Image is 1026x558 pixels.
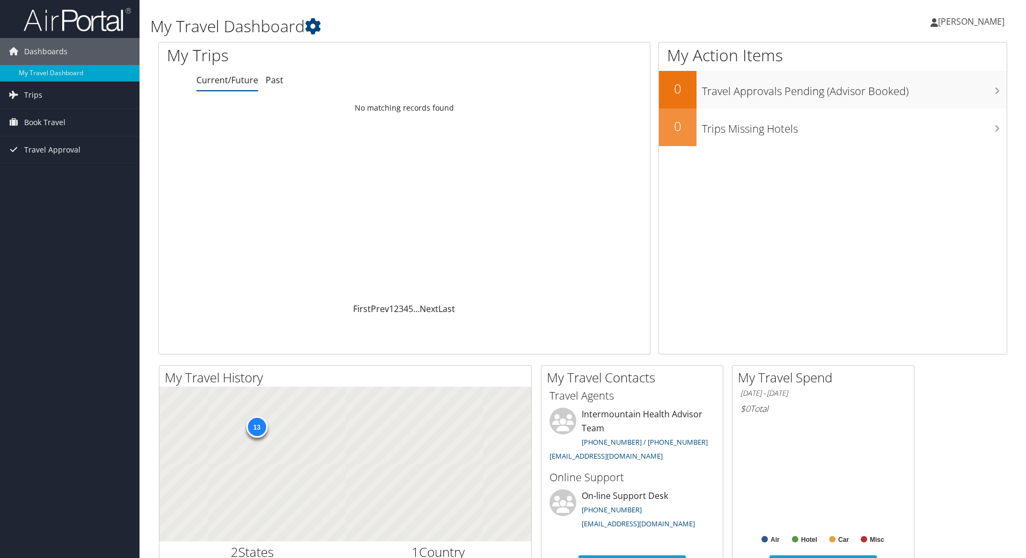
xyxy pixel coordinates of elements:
[150,15,727,38] h1: My Travel Dashboard
[371,303,389,315] a: Prev
[582,505,642,514] a: [PHONE_NUMBER]
[930,5,1015,38] a: [PERSON_NAME]
[582,437,708,447] a: [PHONE_NUMBER] / [PHONE_NUMBER]
[24,109,65,136] span: Book Travel
[246,416,267,438] div: 13
[741,403,750,415] span: $0
[394,303,399,315] a: 2
[159,98,650,118] td: No matching records found
[438,303,455,315] a: Last
[738,368,914,387] h2: My Travel Spend
[549,451,663,461] a: [EMAIL_ADDRESS][DOMAIN_NAME]
[24,7,131,32] img: airportal-logo.png
[399,303,404,315] a: 3
[838,536,849,543] text: Car
[544,489,720,533] li: On-line Support Desk
[659,44,1007,67] h1: My Action Items
[702,116,1007,136] h3: Trips Missing Hotels
[165,368,531,387] h2: My Travel History
[702,78,1007,99] h3: Travel Approvals Pending (Advisor Booked)
[408,303,413,315] a: 5
[547,368,723,387] h2: My Travel Contacts
[582,519,695,528] a: [EMAIL_ADDRESS][DOMAIN_NAME]
[167,44,437,67] h1: My Trips
[659,71,1007,108] a: 0Travel Approvals Pending (Advisor Booked)
[24,38,68,65] span: Dashboards
[353,303,371,315] a: First
[24,136,80,163] span: Travel Approval
[659,79,697,98] h2: 0
[404,303,408,315] a: 4
[771,536,780,543] text: Air
[870,536,884,543] text: Misc
[741,388,906,398] h6: [DATE] - [DATE]
[420,303,438,315] a: Next
[659,117,697,135] h2: 0
[549,470,715,485] h3: Online Support
[266,74,283,86] a: Past
[741,403,906,415] h6: Total
[544,408,720,465] li: Intermountain Health Advisor Team
[24,82,42,108] span: Trips
[659,108,1007,146] a: 0Trips Missing Hotels
[413,303,420,315] span: …
[389,303,394,315] a: 1
[549,388,715,403] h3: Travel Agents
[801,536,817,543] text: Hotel
[938,16,1005,27] span: [PERSON_NAME]
[196,74,258,86] a: Current/Future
